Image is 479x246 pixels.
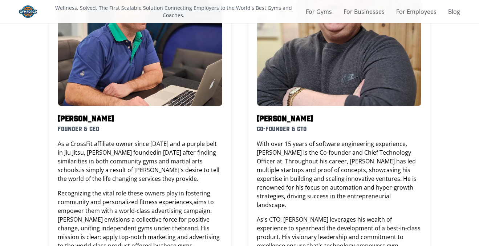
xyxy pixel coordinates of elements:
h2: [PERSON_NAME] [58,112,222,123]
p: Wellness, Solved. The First Scalable Solution Connecting Employers to the World's Best Gyms and C... [44,4,303,19]
p: As a CrossFit affiliate owner since [DATE] and a purple belt in Jiu Jitsu, [PERSON_NAME] founded [58,139,222,183]
a: For Employees [397,7,437,16]
gymforceregisteredtrademark: is simply a result of [PERSON_NAME]'s desire to tell the world of the life changing services they... [58,166,220,183]
p: With over 15 years of software engineering experience, [PERSON_NAME] is the Co-founder and Chief ... [257,139,421,209]
gymforceregisteredtrademark: . Throughout his career, [PERSON_NAME] has led multiple startups and proof of concepts, showcasin... [257,157,417,209]
a: For Gyms [306,7,332,16]
h2: [PERSON_NAME] [257,112,421,123]
gymforceregisteredtrademark: in [DATE] after finding similarities in both community gyms and martial arts schools. [58,148,220,183]
a: Blog [448,7,460,16]
img: Gym Force Logo [19,5,37,18]
h4: Founder & CEO [58,123,222,134]
h4: Co-Founder & CTO [257,123,421,134]
a: For Businesses [344,7,385,16]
